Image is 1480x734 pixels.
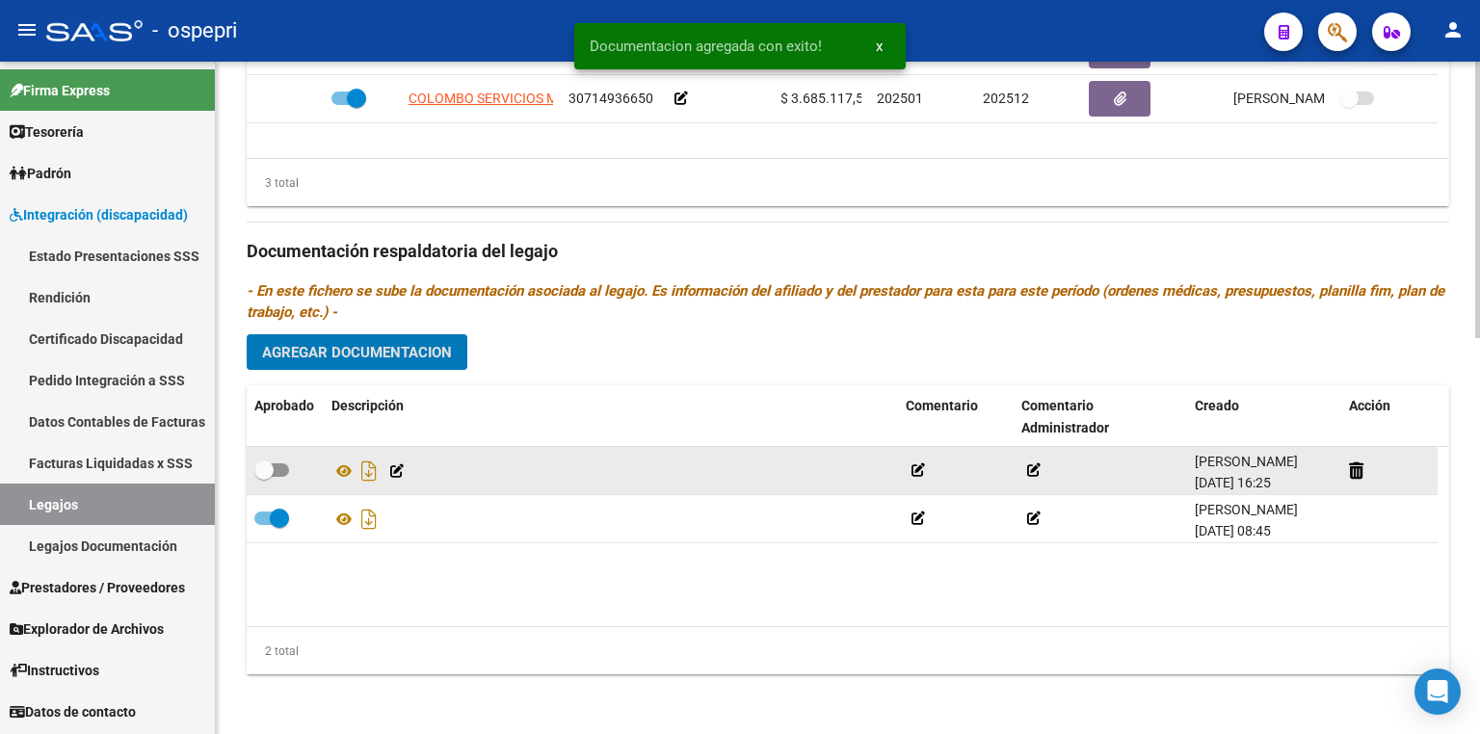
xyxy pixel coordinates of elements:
div: Open Intercom Messenger [1414,668,1461,715]
span: [PERSON_NAME] [1195,454,1298,469]
span: 202512 [983,91,1029,106]
span: Prestadores / Proveedores [10,577,185,598]
span: Datos de contacto [10,701,136,722]
span: [DATE] 08:45 [1195,523,1271,538]
span: Documentacion agregada con exito! [590,37,822,56]
span: Padrón [10,163,71,184]
span: 202501 [877,91,923,106]
i: Descargar documento [357,504,382,535]
span: [DATE] 16:25 [1195,475,1271,490]
div: 3 total [247,172,299,194]
span: Integración (discapacidad) [10,204,188,225]
span: Descripción [331,398,404,413]
datatable-header-cell: Acción [1341,385,1438,449]
span: $ 3.685.117,52 [780,91,871,106]
datatable-header-cell: Aprobado [247,385,324,449]
span: [PERSON_NAME] [1195,502,1298,517]
div: 2 total [247,641,299,662]
span: Explorador de Archivos [10,618,164,640]
button: x [860,29,898,64]
mat-icon: person [1441,18,1465,41]
span: Acción [1349,398,1390,413]
span: x [876,38,883,55]
i: Descargar documento [357,456,382,486]
datatable-header-cell: Descripción [324,385,898,449]
span: Instructivos [10,660,99,681]
span: Comentario Administrador [1021,398,1109,435]
h3: Documentación respaldatoria del legajo [247,238,1449,265]
span: Creado [1195,398,1239,413]
span: COLOMBO SERVICIOS MEDICOS S.R.L. [409,91,643,106]
span: 30714936650 [568,91,653,106]
datatable-header-cell: Creado [1187,385,1341,449]
button: Agregar Documentacion [247,334,467,370]
span: Agregar Documentacion [262,344,452,361]
span: Aprobado [254,398,314,413]
datatable-header-cell: Comentario [898,385,1014,449]
span: Comentario [906,398,978,413]
i: - En este fichero se sube la documentación asociada al legajo. Es información del afiliado y del ... [247,282,1444,321]
span: [PERSON_NAME] [DATE] [1233,91,1385,106]
mat-icon: menu [15,18,39,41]
span: Tesorería [10,121,84,143]
datatable-header-cell: Comentario Administrador [1014,385,1187,449]
span: Firma Express [10,80,110,101]
span: - ospepri [152,10,237,52]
